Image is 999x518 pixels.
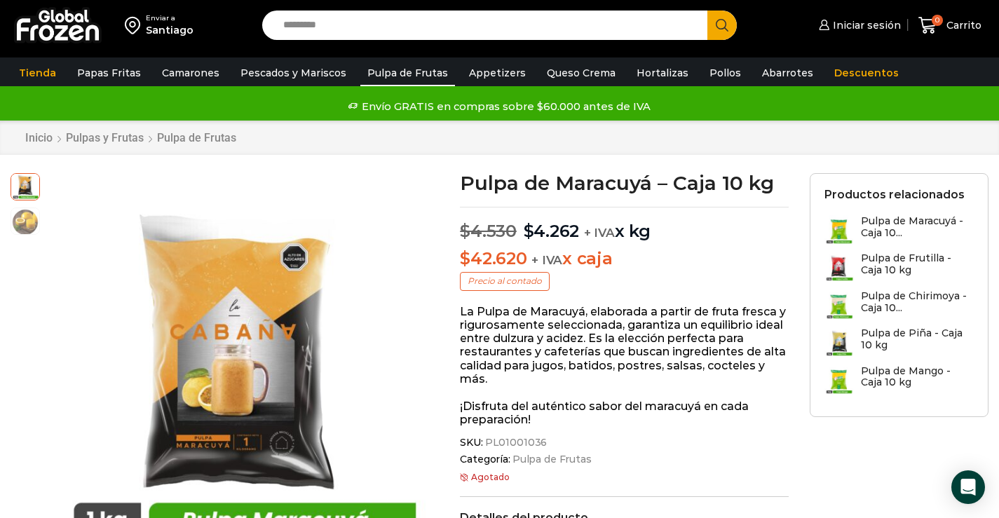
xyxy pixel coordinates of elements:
span: Carrito [943,18,981,32]
bdi: 4.262 [524,221,580,241]
a: Abarrotes [755,60,820,86]
p: x kg [460,207,789,242]
h3: Pulpa de Piña - Caja 10 kg [861,327,974,351]
a: Papas Fritas [70,60,148,86]
span: $ [460,248,470,268]
bdi: 42.620 [460,248,526,268]
p: Agotado [460,472,789,482]
span: $ [460,221,470,241]
a: Iniciar sesión [815,11,901,39]
a: Tienda [12,60,63,86]
span: + IVA [531,253,562,267]
span: 0 [932,15,943,26]
h2: Productos relacionados [824,188,965,201]
span: jugo-maracuya [11,208,39,236]
span: PL01001036 [483,437,548,449]
p: Precio al contado [460,272,550,290]
a: Pulpas y Frutas [65,131,144,144]
p: La Pulpa de Maracuyá, elaborada a partir de fruta fresca y rigurosamente seleccionada, garantiza ... [460,305,789,386]
a: Descuentos [827,60,906,86]
h3: Pulpa de Chirimoya - Caja 10... [861,290,974,314]
a: Pulpa de Frutas [156,131,237,144]
a: Pulpa de Piña - Caja 10 kg [824,327,974,357]
a: 0 Carrito [915,9,985,42]
nav: Breadcrumb [25,131,237,144]
a: Pulpa de Mango - Caja 10 kg [824,365,974,395]
p: ¡Disfruta del auténtico sabor del maracuyá en cada preparación! [460,400,789,426]
span: $ [524,221,534,241]
span: WhatsApp Image 2025-02-14 at 6.07.10 AM [11,172,39,200]
bdi: 4.530 [460,221,517,241]
h3: Pulpa de Maracuyá - Caja 10... [861,215,974,239]
p: x caja [460,249,789,269]
h1: Pulpa de Maracuyá – Caja 10 kg [460,173,789,193]
div: Santiago [146,23,193,37]
a: Queso Crema [540,60,623,86]
a: Pollos [702,60,748,86]
a: Pescados y Mariscos [233,60,353,86]
a: Hortalizas [630,60,695,86]
span: + IVA [584,226,615,240]
a: Appetizers [462,60,533,86]
a: Pulpa de Maracuyá - Caja 10... [824,215,974,245]
a: Pulpa de Chirimoya - Caja 10... [824,290,974,320]
span: Iniciar sesión [829,18,901,32]
img: address-field-icon.svg [125,13,146,37]
a: Inicio [25,131,53,144]
h3: Pulpa de Mango - Caja 10 kg [861,365,974,389]
a: Camarones [155,60,226,86]
span: Categoría: [460,454,789,465]
a: Pulpa de Frutas [510,454,592,465]
span: SKU: [460,437,789,449]
a: Pulpa de Frutas [360,60,455,86]
a: Pulpa de Frutilla - Caja 10 kg [824,252,974,282]
div: Open Intercom Messenger [951,470,985,504]
h3: Pulpa de Frutilla - Caja 10 kg [861,252,974,276]
div: Enviar a [146,13,193,23]
button: Search button [707,11,737,40]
